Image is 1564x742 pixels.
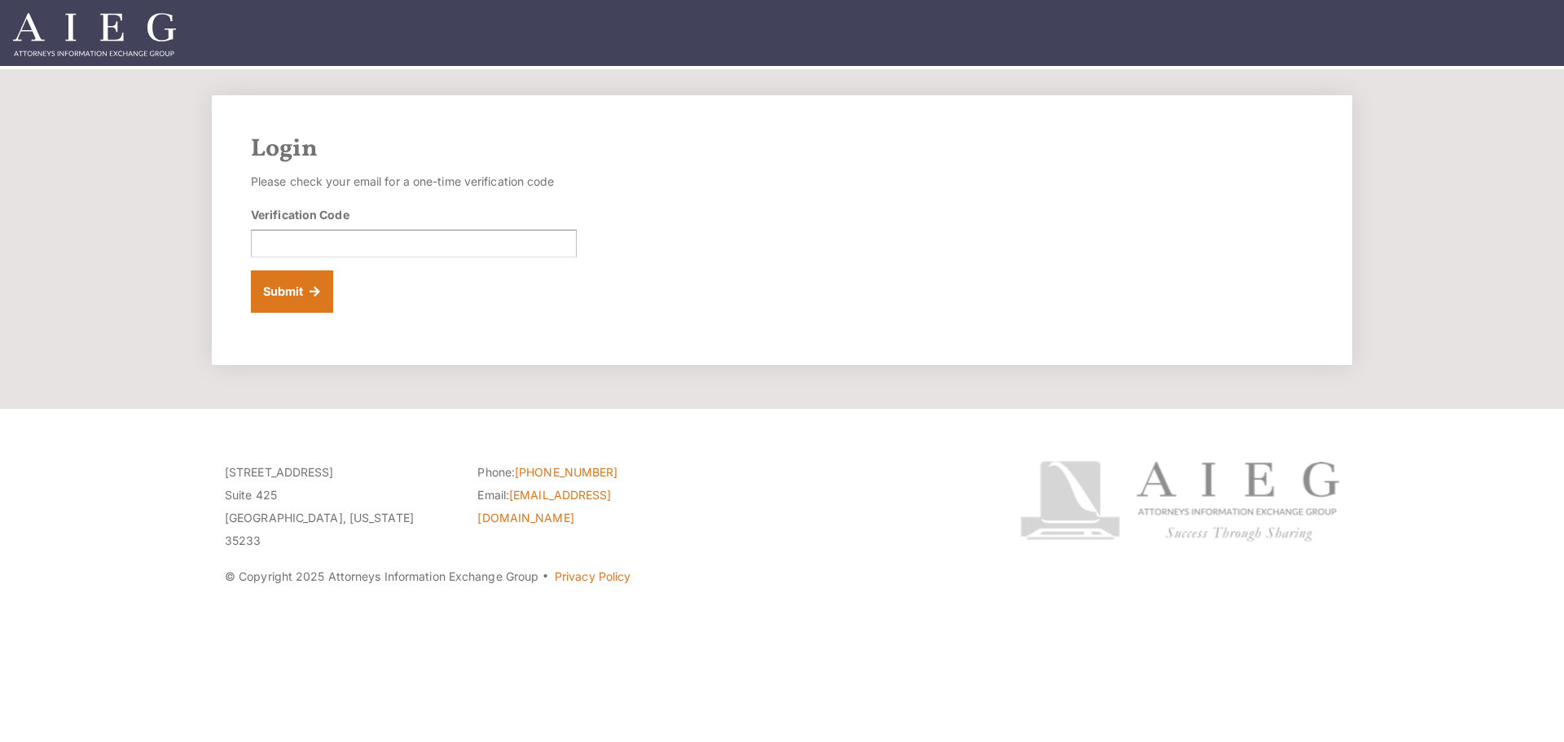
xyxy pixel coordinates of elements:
label: Verification Code [251,206,349,223]
li: Phone: [477,461,705,484]
a: [PHONE_NUMBER] [515,465,617,479]
a: [EMAIL_ADDRESS][DOMAIN_NAME] [477,488,611,525]
button: Submit [251,270,333,313]
span: · [542,576,549,584]
p: [STREET_ADDRESS] Suite 425 [GEOGRAPHIC_DATA], [US_STATE] 35233 [225,461,453,552]
p: Please check your email for a one-time verification code [251,170,577,193]
li: Email: [477,484,705,529]
img: Attorneys Information Exchange Group [13,13,176,56]
img: Attorneys Information Exchange Group logo [1020,461,1339,542]
a: Privacy Policy [555,569,630,583]
h2: Login [251,134,1313,164]
p: © Copyright 2025 Attorneys Information Exchange Group [225,565,959,588]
